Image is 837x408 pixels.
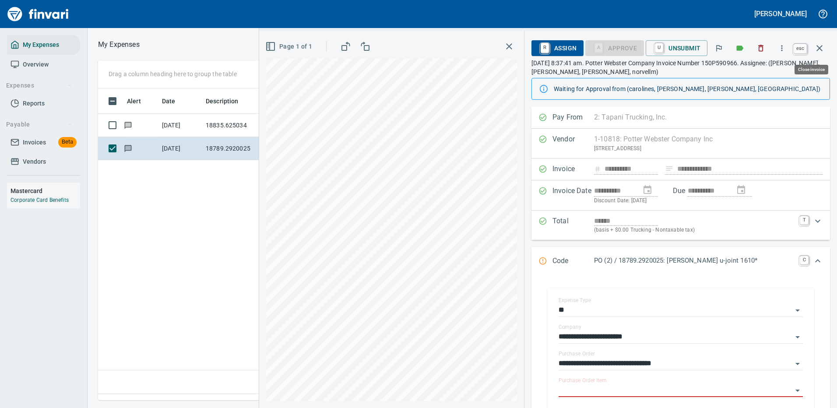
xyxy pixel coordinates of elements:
[162,96,176,106] span: Date
[202,114,281,137] td: 18835.625034
[23,137,46,148] span: Invoices
[6,119,72,130] span: Payable
[23,98,45,109] span: Reports
[7,94,80,113] a: Reports
[202,137,281,160] td: 18789.2920025
[653,41,700,56] span: Unsubmit
[772,39,791,58] button: More
[800,216,809,225] a: T
[7,152,80,172] a: Vendors
[23,59,49,70] span: Overview
[127,96,141,106] span: Alert
[162,96,187,106] span: Date
[267,41,312,52] span: Page 1 of 1
[791,358,804,370] button: Open
[800,256,809,264] a: C
[559,324,581,330] label: Company
[58,137,77,147] span: Beta
[531,211,830,240] div: Expand
[11,197,69,203] a: Corporate Card Benefits
[98,39,140,50] nav: breadcrumb
[158,114,202,137] td: [DATE]
[5,4,71,25] img: Finvari
[123,122,133,128] span: Has messages
[791,331,804,343] button: Open
[6,80,72,91] span: Expenses
[7,35,80,55] a: My Expenses
[585,44,644,51] div: Purchase Order Item required
[559,351,595,356] label: Purchase Order
[752,7,809,21] button: [PERSON_NAME]
[3,116,76,133] button: Payable
[754,9,807,18] h5: [PERSON_NAME]
[531,59,830,76] p: [DATE] 8:37:41 am. Potter Webster Company Invoice Number 150P590966. Assignee: ([PERSON_NAME], [P...
[23,39,59,50] span: My Expenses
[206,96,239,106] span: Description
[538,41,577,56] span: Assign
[709,39,728,58] button: Flag
[559,298,591,303] label: Expense Type
[7,133,80,152] a: InvoicesBeta
[98,39,140,50] p: My Expenses
[7,55,80,74] a: Overview
[791,384,804,397] button: Open
[594,226,795,235] p: (basis + $0.00 Trucking - Nontaxable tax)
[791,304,804,317] button: Open
[206,96,250,106] span: Description
[552,216,594,235] p: Total
[264,39,316,55] button: Page 1 of 1
[594,256,795,266] p: PO (2) / 18789.2920025: [PERSON_NAME] u-joint 1610*
[541,43,549,53] a: R
[109,70,237,78] p: Drag a column heading here to group the table
[730,39,749,58] button: Labels
[559,378,606,383] label: Purchase Order Item
[646,40,707,56] button: UUnsubmit
[751,39,770,58] button: Discard
[123,145,133,151] span: Has messages
[655,43,663,53] a: U
[3,77,76,94] button: Expenses
[23,156,46,167] span: Vendors
[531,247,830,276] div: Expand
[552,256,594,267] p: Code
[158,137,202,160] td: [DATE]
[11,186,80,196] h6: Mastercard
[794,44,807,53] a: esc
[531,40,584,56] button: RAssign
[554,81,823,97] div: Waiting for Approval from (carolines, [PERSON_NAME], [PERSON_NAME], [GEOGRAPHIC_DATA])
[127,96,152,106] span: Alert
